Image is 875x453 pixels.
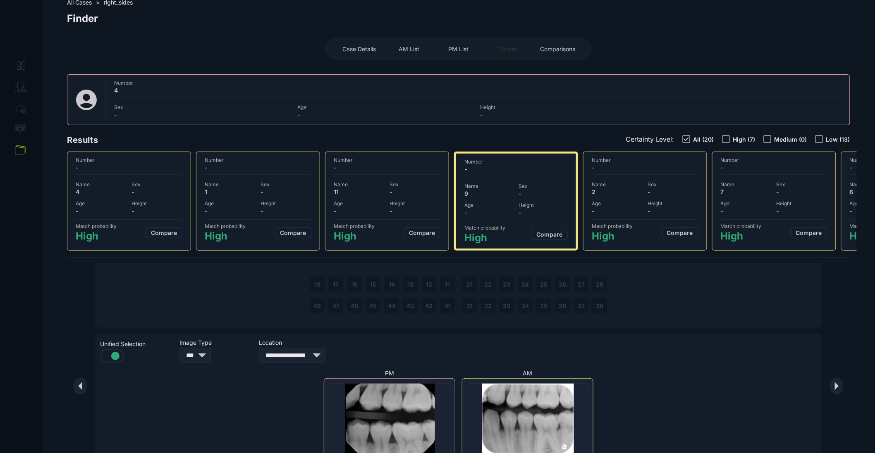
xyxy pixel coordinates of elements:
[334,188,385,195] span: 11
[791,227,827,238] button: Compare
[721,207,772,214] span: -
[114,111,292,118] span: -
[67,12,98,24] span: Finder
[390,207,440,214] span: -
[578,302,585,309] span: 37
[721,181,772,187] span: Name
[592,200,643,206] span: Age
[76,157,182,163] span: Number
[464,159,568,165] span: Number
[146,227,182,238] button: Compare
[404,227,440,238] button: Compare
[114,87,842,94] span: 4
[485,281,492,288] span: 22
[131,200,182,206] span: Height
[796,229,822,236] span: Compare
[334,207,385,214] span: -
[76,200,127,206] span: Age
[449,45,469,52] span: PM List
[648,188,698,195] span: -
[114,80,842,86] span: Number
[519,209,568,216] span: -
[351,302,359,309] span: 46
[131,188,182,195] span: -
[523,370,533,377] span: AM
[205,207,256,214] span: -
[596,302,604,309] span: 38
[721,164,827,171] span: -
[334,223,375,229] span: Match probability
[592,164,698,171] span: -
[407,281,414,288] span: 13
[626,135,674,143] span: Certainty Level:
[76,223,117,229] span: Match probability
[334,181,385,187] span: Name
[531,229,568,240] button: Compare
[464,166,568,173] span: -
[503,302,511,309] span: 33
[445,281,450,288] span: 11
[485,302,492,309] span: 32
[503,281,511,288] span: 23
[275,227,311,238] button: Compare
[592,230,633,242] span: High
[390,200,440,206] span: Height
[131,207,182,214] span: -
[426,302,433,309] span: 42
[409,229,435,236] span: Compare
[205,157,311,163] span: Number
[667,229,693,236] span: Compare
[261,207,311,214] span: -
[648,181,698,187] span: Sex
[390,188,440,195] span: -
[578,281,585,288] span: 27
[332,302,339,309] span: 47
[466,281,473,288] span: 21
[100,340,175,347] span: Unified Selection
[205,223,246,229] span: Match probability
[721,230,762,242] span: High
[648,207,698,214] span: -
[407,302,414,309] span: 43
[205,200,256,206] span: Age
[481,104,659,110] span: Height
[205,164,311,171] span: -
[662,227,698,238] button: Compare
[261,188,311,195] span: -
[385,370,394,377] span: PM
[334,157,440,163] span: Number
[721,188,772,195] span: 7
[777,200,827,206] span: Height
[205,181,256,187] span: Name
[389,281,395,288] span: 14
[592,207,643,214] span: -
[334,164,440,171] span: -
[464,225,505,231] span: Match probability
[179,339,254,346] span: Image Type
[721,157,827,163] span: Number
[426,281,432,288] span: 12
[536,231,562,238] span: Compare
[464,232,505,244] span: High
[399,45,419,52] span: AM List
[481,111,659,118] span: -
[334,230,375,242] span: High
[370,302,377,309] span: 45
[721,223,762,229] span: Match probability
[592,223,633,229] span: Match probability
[733,136,755,143] span: High (7)
[297,111,476,118] span: -
[596,281,604,288] span: 28
[76,207,127,214] span: -
[445,302,451,309] span: 41
[693,136,714,143] span: All (20)
[592,181,643,187] span: Name
[522,302,529,309] span: 34
[314,281,320,288] span: 18
[464,209,514,216] span: -
[205,188,256,195] span: 1
[333,281,339,288] span: 17
[777,207,827,214] span: -
[114,104,292,110] span: Sex
[519,202,568,208] span: Height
